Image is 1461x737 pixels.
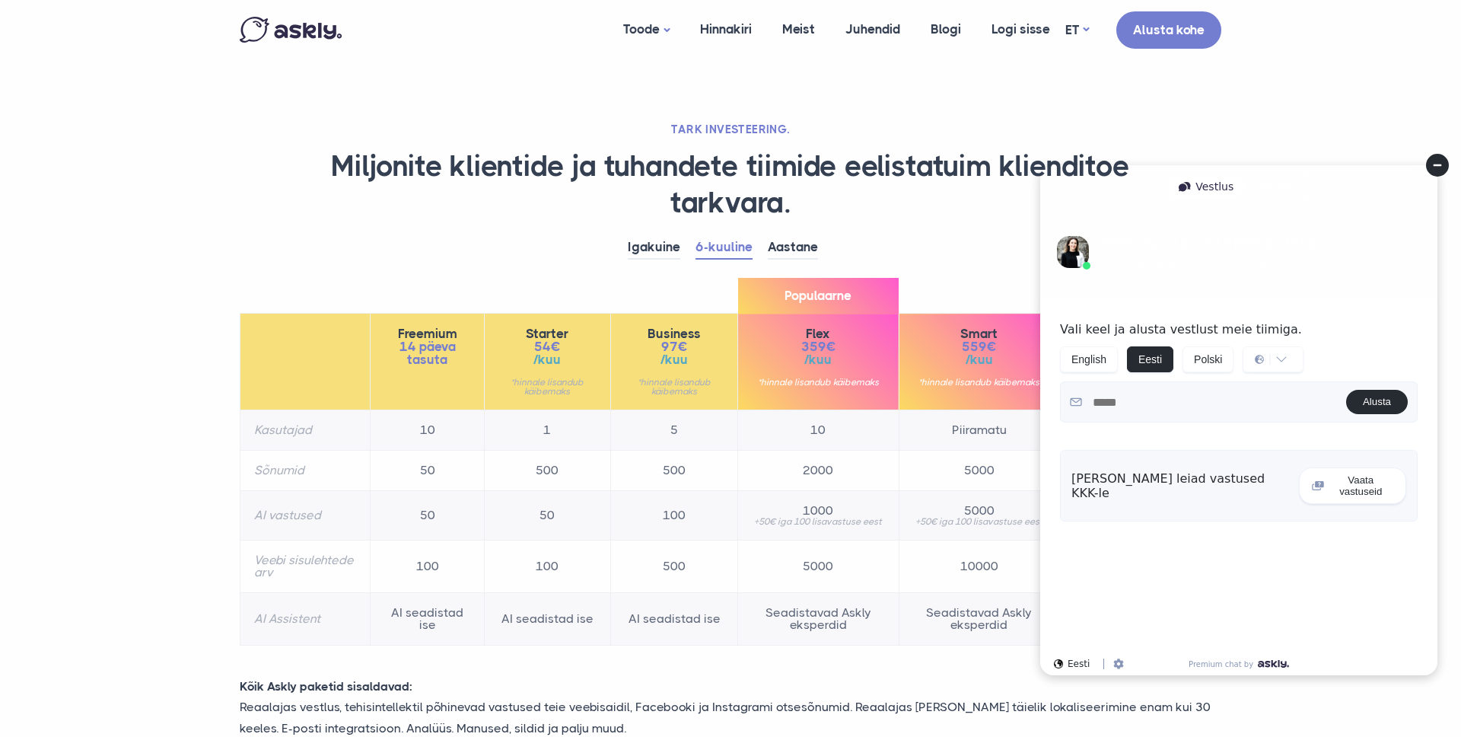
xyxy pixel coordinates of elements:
td: 100 [484,541,611,593]
span: 559€ [913,340,1046,353]
span: /kuu [752,353,885,366]
td: 50 [371,451,484,491]
td: 10 [371,410,484,451]
td: 100 [371,541,484,593]
td: 2000 [737,451,899,491]
a: Aastane [768,236,818,260]
span: Flex [752,327,885,340]
span: /kuu [913,353,1046,366]
td: 500 [611,451,738,491]
th: Kasutajad [240,410,371,451]
small: *hinnale lisandub käibemaks [913,378,1046,387]
iframe: Askly chat [1028,153,1450,688]
td: Seadistavad Askly eksperdid [899,593,1060,646]
td: 5000 [737,541,899,593]
td: 10000 [899,541,1060,593]
th: Sõnumid [240,451,371,491]
td: AI seadistad ise [611,593,738,646]
span: Starter [498,327,597,340]
h1: Miljonite klientide ja tuhandete tiimide eelistatuim klienditoe tarkvara. [240,148,1221,221]
span: 54€ [498,340,597,353]
span: Freemium [384,327,469,340]
td: 500 [611,541,738,593]
small: *hinnale lisandub käibemaks [625,378,724,396]
span: 359€ [752,340,885,353]
span: 14 päeva tasuta [384,340,469,366]
th: AI Assistent [240,593,371,646]
small: +50€ iga 100 lisavastuse eest [752,517,885,526]
span: Smart [913,327,1046,340]
span: 97€ [625,340,724,353]
span: Business [625,327,724,340]
strong: Kõik Askly paketid sisaldavad: [240,679,412,694]
span: 5000 [913,505,1046,517]
td: 1 [484,410,611,451]
small: *hinnale lisandub käibemaks [498,378,597,396]
span: 1000 [752,505,885,517]
td: AI seadistad ise [484,593,611,646]
h2: TARK INVESTEERING. [240,122,1221,137]
span: Populaarne [738,278,899,314]
img: Askly [240,17,342,43]
a: Igakuine [628,236,680,260]
small: *hinnale lisandub käibemaks [752,378,885,387]
td: 5000 [899,451,1060,491]
a: Alusta kohe [1116,11,1221,49]
small: +50€ iga 100 lisavastuse eest [913,517,1046,526]
td: Seadistavad Askly eksperdid [737,593,899,646]
td: 10 [737,410,899,451]
th: AI vastused [240,491,371,541]
span: /kuu [625,353,724,366]
td: Piiramatu [899,410,1060,451]
td: 100 [611,491,738,541]
a: 6-kuuline [695,236,753,260]
td: 50 [484,491,611,541]
td: 5 [611,410,738,451]
span: /kuu [498,353,597,366]
td: 50 [371,491,484,541]
th: Veebi sisulehtede arv [240,541,371,593]
a: ET [1065,19,1089,41]
td: 500 [484,451,611,491]
td: AI seadistad ise [371,593,484,646]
